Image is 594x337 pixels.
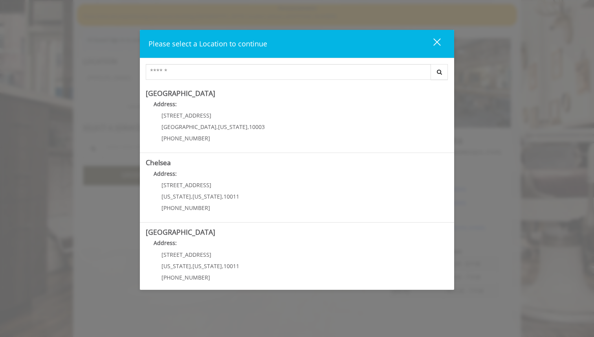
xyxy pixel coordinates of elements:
[224,193,239,200] span: 10011
[161,181,211,189] span: [STREET_ADDRESS]
[148,39,267,48] span: Please select a Location to continue
[154,100,177,108] b: Address:
[154,239,177,247] b: Address:
[424,38,440,50] div: close dialog
[146,227,215,237] b: [GEOGRAPHIC_DATA]
[192,262,222,270] span: [US_STATE]
[161,204,210,212] span: [PHONE_NUMBER]
[191,193,192,200] span: ,
[435,69,444,75] i: Search button
[161,274,210,281] span: [PHONE_NUMBER]
[154,170,177,177] b: Address:
[146,64,431,80] input: Search Center
[249,123,265,131] span: 10003
[146,64,448,84] div: Center Select
[224,262,239,270] span: 10011
[161,251,211,258] span: [STREET_ADDRESS]
[218,123,247,131] span: [US_STATE]
[247,123,249,131] span: ,
[161,134,210,142] span: [PHONE_NUMBER]
[161,123,216,131] span: [GEOGRAPHIC_DATA]
[222,193,224,200] span: ,
[146,158,171,167] b: Chelsea
[161,193,191,200] span: [US_STATE]
[216,123,218,131] span: ,
[161,112,211,119] span: [STREET_ADDRESS]
[161,262,191,270] span: [US_STATE]
[191,262,192,270] span: ,
[222,262,224,270] span: ,
[146,88,215,98] b: [GEOGRAPHIC_DATA]
[192,193,222,200] span: [US_STATE]
[419,36,445,52] button: close dialog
